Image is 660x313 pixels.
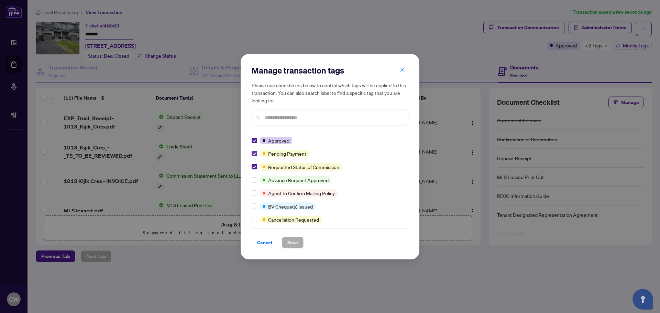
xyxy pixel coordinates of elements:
[268,216,319,223] span: Cancellation Requested
[257,237,272,248] span: Cancel
[268,203,313,210] span: BV Cheque(s) Issued
[268,137,289,144] span: Approved
[252,65,408,76] h2: Manage transaction tags
[268,189,335,197] span: Agent to Confirm Mailing Policy
[282,237,304,248] button: Save
[268,163,339,171] span: Requested Status of Commission
[268,150,306,157] span: Pending Payment
[252,81,408,104] h5: Please use checkboxes below to control which tags will be applied to this transaction. You can al...
[252,237,278,248] button: Cancel
[400,67,405,72] span: close
[268,176,329,184] span: Advance Request Approved
[632,289,653,310] button: Open asap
